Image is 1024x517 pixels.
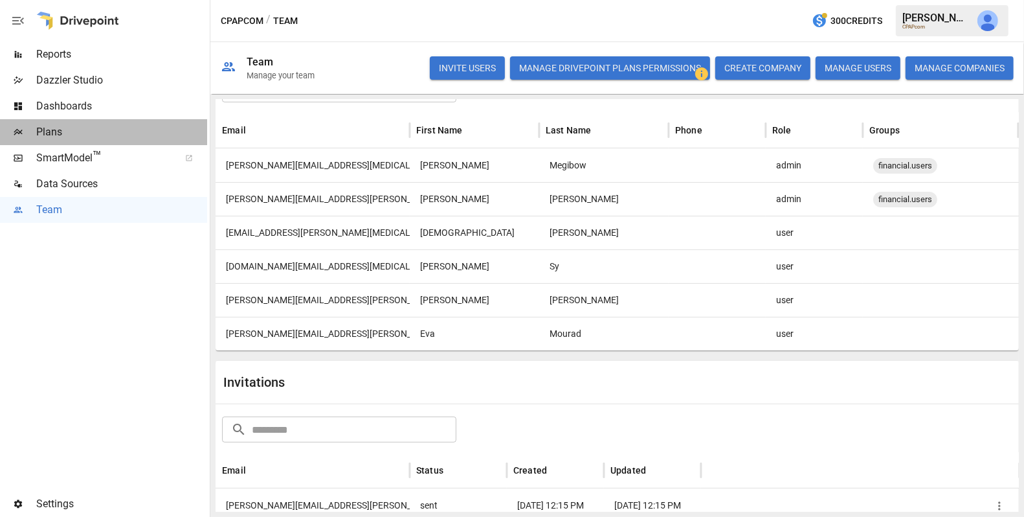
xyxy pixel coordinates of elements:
[766,317,863,350] div: user
[223,374,618,390] div: Invitations
[216,216,410,249] div: sunita.desai@cpap.com
[539,317,669,350] div: Mourad
[464,121,482,139] button: Sort
[36,47,207,62] span: Reports
[36,98,207,114] span: Dashboards
[807,9,887,33] button: 300Credits
[830,13,882,29] span: 300 Credits
[445,461,463,479] button: Sort
[869,125,900,135] div: Groups
[902,12,970,24] div: [PERSON_NAME]
[793,121,811,139] button: Sort
[410,148,539,182] div: Joe
[410,182,539,216] div: Tom
[430,56,505,80] button: INVITE USERS
[772,125,792,135] div: Role
[513,465,547,476] div: Created
[410,249,539,283] div: Eric
[222,465,246,476] div: Email
[36,150,171,166] span: SmartModel
[873,149,937,182] span: financial.users
[647,461,665,479] button: Sort
[766,283,863,317] div: user
[93,148,102,165] span: ™
[247,56,274,68] div: Team
[610,465,646,476] div: Updated
[216,182,410,216] div: thomas.gatto@cpap.com
[216,249,410,283] div: eric.sy@cpap.com
[766,216,863,249] div: user
[36,176,207,192] span: Data Sources
[36,73,207,88] span: Dazzler Studio
[901,121,919,139] button: Sort
[247,121,265,139] button: Sort
[539,216,669,249] div: Desai
[410,216,539,249] div: Sunita
[715,56,810,80] button: CREATE COMPANY
[539,283,669,317] div: Herbert
[216,283,410,317] div: eric.herbert@cathaycapital.com
[216,148,410,182] div: joe@cpap.com
[36,124,207,140] span: Plans
[766,249,863,283] div: user
[704,121,722,139] button: Sort
[546,125,592,135] div: Last Name
[539,249,669,283] div: Sy
[766,148,863,182] div: admin
[970,3,1006,39] button: Julie Wilton
[539,148,669,182] div: Megibow
[977,10,998,31] img: Julie Wilton
[906,56,1014,80] button: MANAGE COMPANIES
[416,465,443,476] div: Status
[548,461,566,479] button: Sort
[222,125,246,135] div: Email
[216,317,410,350] div: eva.mourad@cpap.com
[221,13,263,29] button: CPAPcom
[510,56,710,80] button: Manage Drivepoint Plans Permissions
[416,125,463,135] div: First Name
[410,283,539,317] div: Eric
[36,202,207,218] span: Team
[593,121,611,139] button: Sort
[36,496,207,512] span: Settings
[873,183,937,216] span: financial.users
[266,13,271,29] div: /
[539,182,669,216] div: Gatto
[816,56,900,80] button: MANAGE USERS
[766,182,863,216] div: admin
[247,71,315,80] div: Manage your team
[675,125,702,135] div: Phone
[247,461,265,479] button: Sort
[902,24,970,30] div: CPAPcom
[410,317,539,350] div: Eva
